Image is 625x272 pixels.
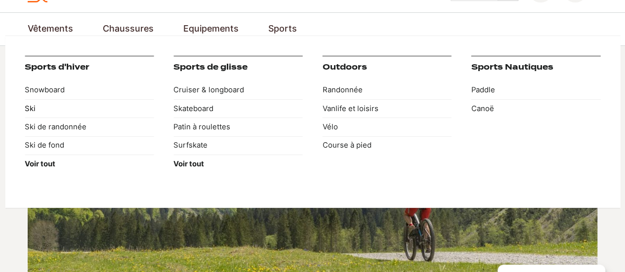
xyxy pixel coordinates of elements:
a: Equipements [183,22,239,36]
a: Ski [25,99,154,117]
a: Course à pied [323,136,452,155]
strong: Voir tout [25,159,55,168]
a: Canoë [471,99,600,117]
a: Sports [268,22,297,36]
a: Voir tout [25,155,154,173]
a: Paddle [471,81,600,99]
a: Voir tout [173,155,302,173]
a: Ski de randonnée [25,117,154,136]
a: Vêtements [28,22,73,36]
a: Vanlife et loisirs [323,99,452,117]
a: Skateboard [173,99,302,117]
a: Sports de glisse [173,63,248,72]
a: Snowboard [25,81,154,99]
a: Outdoors [323,63,367,72]
a: Sports Nautiques [471,63,553,72]
a: Surfskate [173,136,302,155]
a: Patin à roulettes [173,117,302,136]
a: Ski de fond [25,136,154,155]
a: Chaussures [103,22,154,36]
a: Vélo [323,117,452,136]
strong: Voir tout [173,159,204,168]
a: Randonnée [323,81,452,99]
a: Cruiser & longboard [173,81,302,99]
a: Sports d'hiver [25,63,89,72]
